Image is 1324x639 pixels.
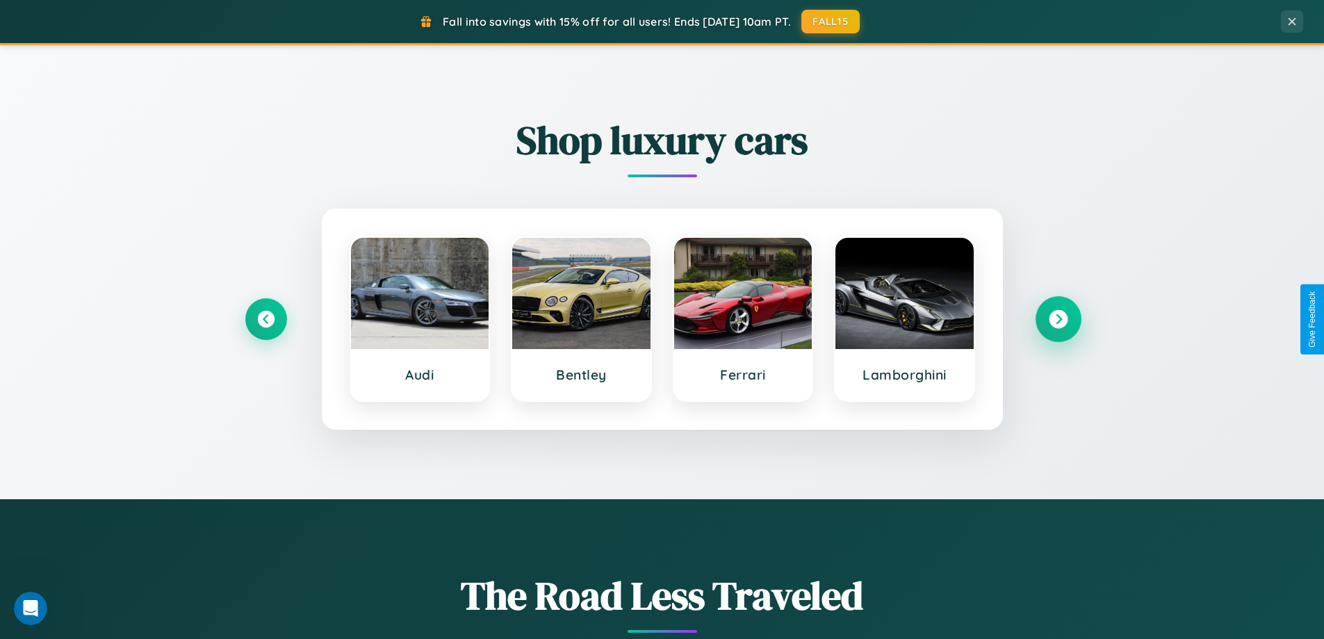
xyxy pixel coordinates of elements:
[688,366,799,383] h3: Ferrari
[443,15,791,29] span: Fall into savings with 15% off for all users! Ends [DATE] 10am PT.
[526,366,637,383] h3: Bentley
[801,10,860,33] button: FALL15
[849,366,960,383] h3: Lamborghini
[14,592,47,625] iframe: Intercom live chat
[245,569,1079,622] h1: The Road Less Traveled
[365,366,475,383] h3: Audi
[245,113,1079,167] h2: Shop luxury cars
[1307,291,1317,348] div: Give Feedback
